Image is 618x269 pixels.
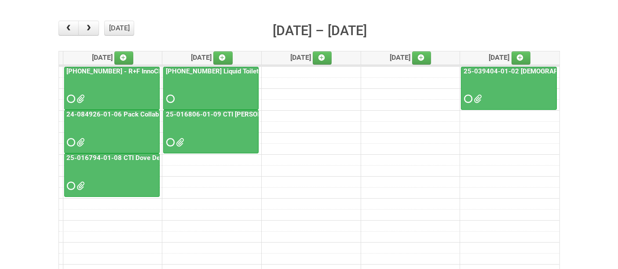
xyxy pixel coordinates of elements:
[489,53,531,62] span: [DATE]
[92,53,134,62] span: [DATE]
[65,67,169,75] a: [PHONE_NUMBER] - R+F InnoCPT
[77,96,83,102] span: MDN 25-032854-01-08 (1) MDN2.xlsx JNF 25-032854-01.DOC LPF 25-032854-01-08.xlsx MDN 25-032854-01-...
[77,139,83,145] span: MDN (2) 24-084926-01-06 (#2).xlsx JNF 24-084926-01-06.DOC MDN 24-084926-01-06.xlsx
[512,51,531,65] a: Add an event
[67,96,73,102] span: Requested
[176,139,182,145] span: LPF - 25-016806-01-09 CTI Dove CM Bar Superior HUT.xlsx Dove CM Usage Instructions.pdf MDN - 25-0...
[163,110,259,153] a: 25-016806-01-09 CTI [PERSON_NAME] Bar Superior HUT
[114,51,134,65] a: Add an event
[65,110,192,118] a: 24-084926-01-06 Pack Collab Wand Tint
[67,183,73,189] span: Requested
[464,96,470,102] span: Requested
[390,53,432,62] span: [DATE]
[163,67,259,110] a: [PHONE_NUMBER] Liquid Toilet Bowl Cleaner - Mailing 2
[164,67,335,75] a: [PHONE_NUMBER] Liquid Toilet Bowl Cleaner - Mailing 2
[191,53,233,62] span: [DATE]
[67,139,73,145] span: Requested
[64,67,160,110] a: [PHONE_NUMBER] - R+F InnoCPT
[412,51,432,65] a: Add an event
[166,96,172,102] span: Requested
[313,51,332,65] a: Add an event
[290,53,332,62] span: [DATE]
[64,110,160,153] a: 24-084926-01-06 Pack Collab Wand Tint
[166,139,172,145] span: Requested
[461,67,557,110] a: 25-039404-01-02 [DEMOGRAPHIC_DATA] Wet Shave SQM
[164,110,340,118] a: 25-016806-01-09 CTI [PERSON_NAME] Bar Superior HUT
[213,51,233,65] a: Add an event
[64,153,160,197] a: 25-016794-01-08 CTI Dove Deep Moisture
[474,96,480,102] span: JNF 25-039404-01-02_REV.doc MDN 25-039404-01-02 MDN #2.xlsx MDN 25-039404-01-02.xlsx
[104,21,134,36] button: [DATE]
[273,21,367,41] h2: [DATE] – [DATE]
[65,154,197,162] a: 25-016794-01-08 CTI Dove Deep Moisture
[77,183,83,189] span: LPF 25-016794-01-08.xlsx Dove DM Usage Instructions.pdf JNF 25-016794-01-08.DOC MDN 25-016794-01-...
